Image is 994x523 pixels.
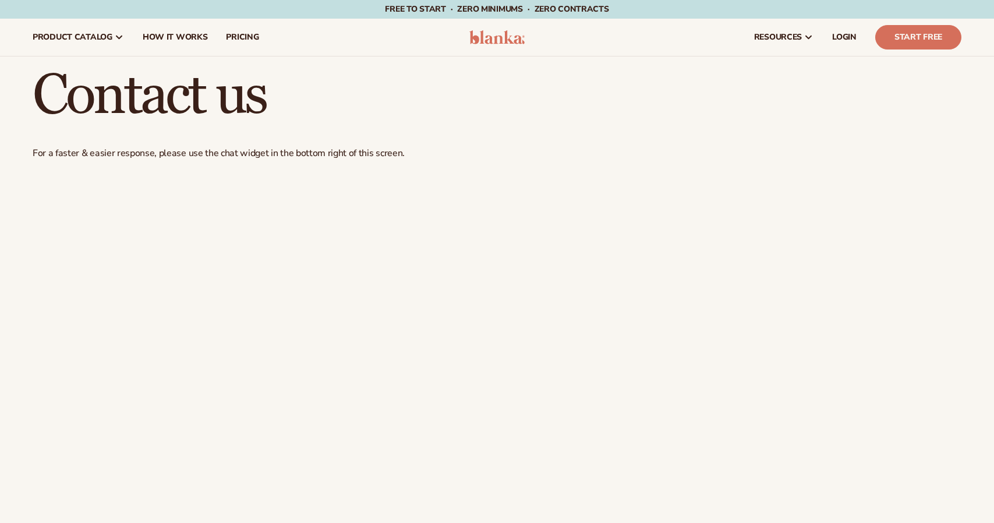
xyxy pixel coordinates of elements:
[832,33,857,42] span: LOGIN
[143,33,208,42] span: How It Works
[754,33,802,42] span: resources
[33,147,961,160] p: For a faster & easier response, please use the chat widget in the bottom right of this screen.
[469,30,525,44] img: logo
[23,19,133,56] a: product catalog
[823,19,866,56] a: LOGIN
[385,3,609,15] span: Free to start · ZERO minimums · ZERO contracts
[133,19,217,56] a: How It Works
[745,19,823,56] a: resources
[226,33,259,42] span: pricing
[217,19,268,56] a: pricing
[33,68,961,124] h1: Contact us
[875,25,961,50] a: Start Free
[33,33,112,42] span: product catalog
